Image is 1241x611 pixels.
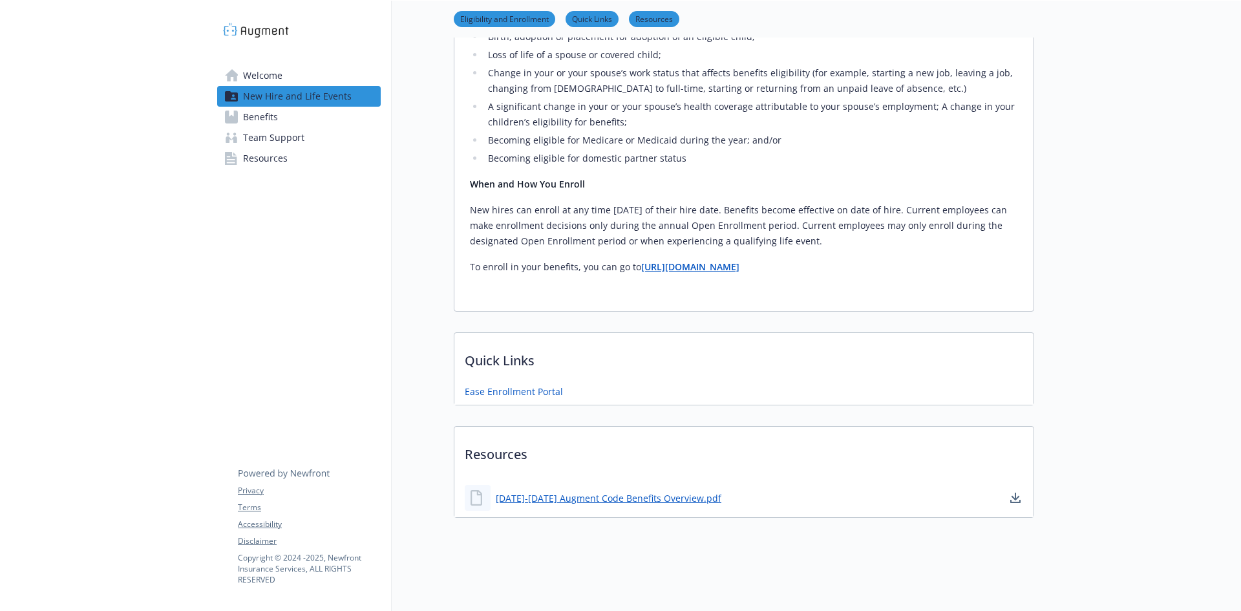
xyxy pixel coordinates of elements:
li: Becoming eligible for domestic partner status [484,151,1018,166]
a: Team Support [217,127,381,148]
span: New Hire and Life Events [243,86,352,107]
span: Welcome [243,65,282,86]
li: Becoming eligible for Medicare or Medicaid during the year; and/or [484,133,1018,148]
a: Accessibility [238,519,380,530]
a: Eligibility and Enrollment [454,12,555,25]
a: New Hire and Life Events [217,86,381,107]
a: Welcome [217,65,381,86]
li: A significant change in your or your spouse’s health coverage attributable to your spouse’s emplo... [484,99,1018,130]
strong: When and How You Enroll [470,178,585,190]
span: Team Support [243,127,304,148]
a: [URL][DOMAIN_NAME] [641,261,739,273]
li: Change in your or your spouse’s work status that affects benefits eligibility (for example, start... [484,65,1018,96]
a: download document [1008,490,1023,506]
p: Resources [454,427,1034,475]
p: Copyright © 2024 - 2025 , Newfront Insurance Services, ALL RIGHTS RESERVED [238,552,380,585]
span: Resources [243,148,288,169]
a: Resources [217,148,381,169]
a: Terms [238,502,380,513]
a: Disclaimer [238,535,380,547]
li: Loss of life of a spouse or covered child; [484,47,1018,63]
a: Quick Links [566,12,619,25]
a: [DATE]-[DATE] Augment Code Benefits Overview.pdf [496,491,721,505]
a: Benefits [217,107,381,127]
a: Privacy [238,485,380,497]
p: Quick Links [454,333,1034,381]
span: Benefits [243,107,278,127]
a: Resources [629,12,679,25]
p: To enroll in your benefits, you can go to [470,259,1018,275]
p: New hires can enroll at any time [DATE] of their hire date. Benefits become effective on date of ... [470,202,1018,249]
a: Ease Enrollment Portal [465,385,563,398]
